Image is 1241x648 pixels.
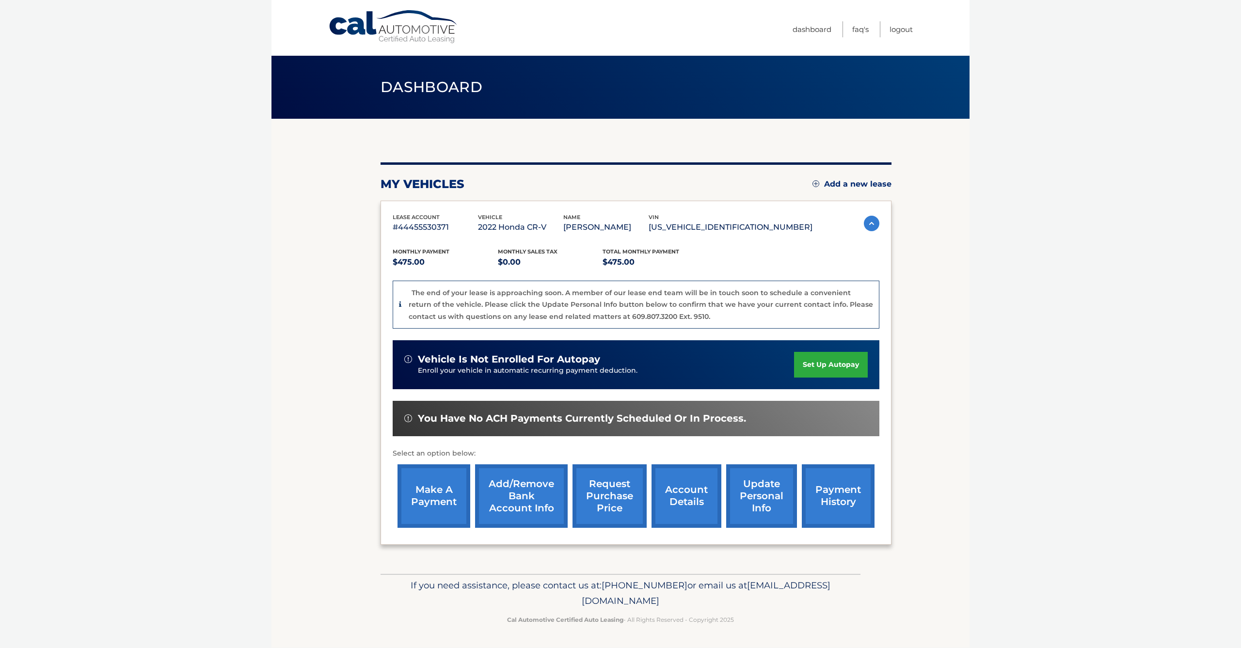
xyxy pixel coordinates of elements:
a: Logout [890,21,913,37]
h2: my vehicles [381,177,464,191]
img: alert-white.svg [404,414,412,422]
a: Add a new lease [812,179,891,189]
a: FAQ's [852,21,869,37]
a: update personal info [726,464,797,528]
p: Select an option below: [393,448,879,459]
span: vehicle is not enrolled for autopay [418,353,600,365]
p: Enroll your vehicle in automatic recurring payment deduction. [418,365,794,376]
span: [PHONE_NUMBER] [602,580,687,591]
p: 2022 Honda CR-V [478,221,563,234]
p: $0.00 [498,255,603,269]
span: Monthly sales Tax [498,248,557,255]
span: lease account [393,214,440,221]
span: vin [649,214,659,221]
a: Cal Automotive [328,10,459,44]
img: alert-white.svg [404,355,412,363]
a: set up autopay [794,352,868,378]
img: accordion-active.svg [864,216,879,231]
p: $475.00 [393,255,498,269]
span: You have no ACH payments currently scheduled or in process. [418,412,746,425]
strong: Cal Automotive Certified Auto Leasing [507,616,623,623]
a: account details [652,464,721,528]
span: Dashboard [381,78,482,96]
a: payment history [802,464,875,528]
span: Monthly Payment [393,248,449,255]
p: [US_VEHICLE_IDENTIFICATION_NUMBER] [649,221,812,234]
a: make a payment [398,464,470,528]
p: - All Rights Reserved - Copyright 2025 [387,615,854,625]
a: Dashboard [793,21,831,37]
p: If you need assistance, please contact us at: or email us at [387,578,854,609]
p: [PERSON_NAME] [563,221,649,234]
p: $475.00 [603,255,708,269]
a: Add/Remove bank account info [475,464,568,528]
img: add.svg [812,180,819,187]
p: #44455530371 [393,221,478,234]
span: name [563,214,580,221]
a: request purchase price [573,464,647,528]
p: The end of your lease is approaching soon. A member of our lease end team will be in touch soon t... [409,288,873,321]
span: Total Monthly Payment [603,248,679,255]
span: vehicle [478,214,502,221]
